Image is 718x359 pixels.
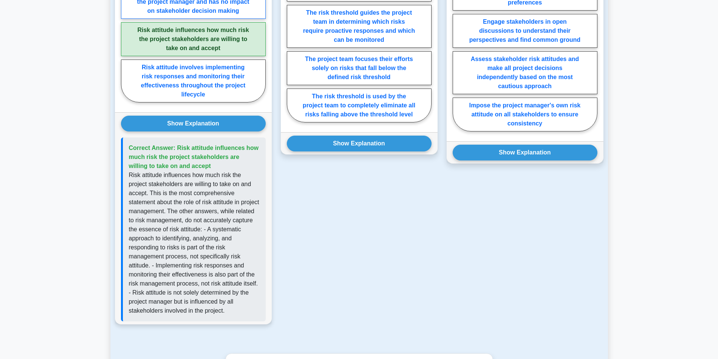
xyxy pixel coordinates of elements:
[453,14,597,48] label: Engage stakeholders in open discussions to understand their perspectives and find common ground
[287,51,432,85] label: The project team focuses their efforts solely on risks that fall below the defined risk threshold
[121,60,266,102] label: Risk attitude involves implementing risk responses and monitoring their effectiveness throughout ...
[287,136,432,151] button: Show Explanation
[121,116,266,131] button: Show Explanation
[121,22,266,56] label: Risk attitude influences how much risk the project stakeholders are willing to take on and accept
[287,89,432,122] label: The risk threshold is used by the project team to completely eliminate all risks falling above th...
[129,145,259,169] span: Correct Answer: Risk attitude influences how much risk the project stakeholders are willing to ta...
[453,145,597,160] button: Show Explanation
[129,171,260,315] p: Risk attitude influences how much risk the project stakeholders are willing to take on and accept...
[453,98,597,131] label: Impose the project manager's own risk attitude on all stakeholders to ensure consistency
[453,51,597,94] label: Assess stakeholder risk attitudes and make all project decisions independently based on the most ...
[287,5,432,48] label: The risk threshold guides the project team in determining which risks require proactive responses...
